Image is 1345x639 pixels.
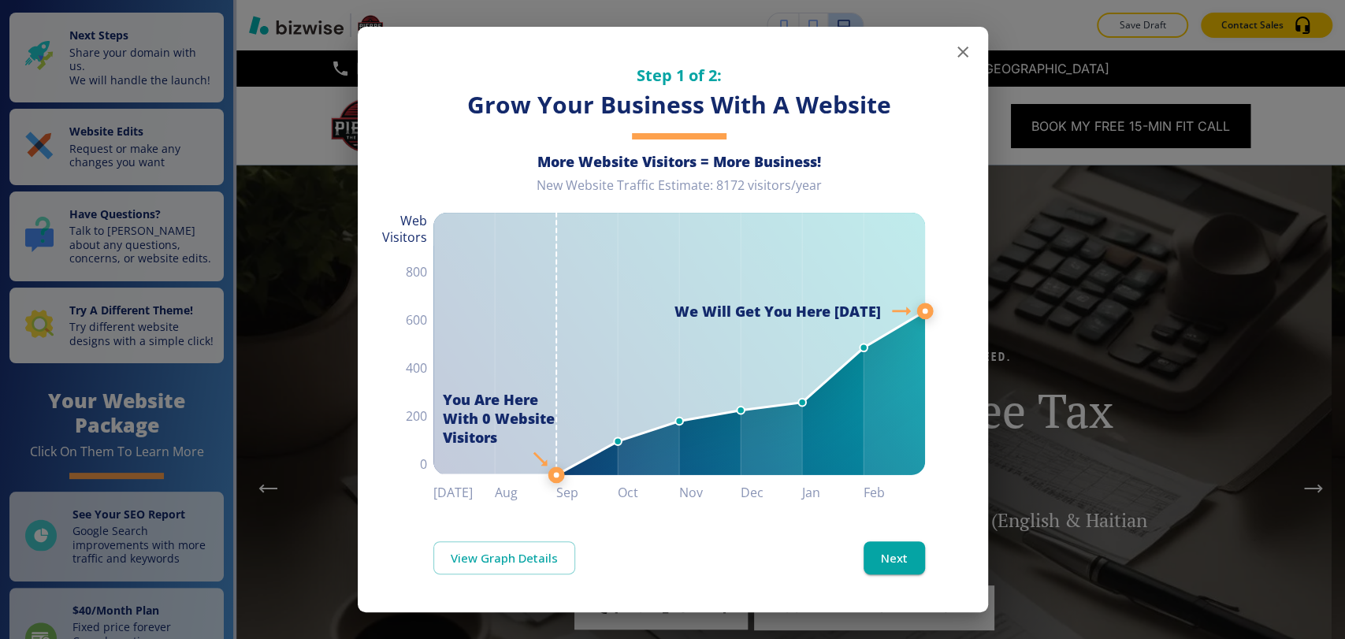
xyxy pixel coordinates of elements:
[433,177,925,206] div: New Website Traffic Estimate: 8172 visitors/year
[741,481,802,503] h6: Dec
[433,89,925,121] h3: Grow Your Business With A Website
[864,541,925,574] button: Next
[433,541,575,574] a: View Graph Details
[433,152,925,171] h6: More Website Visitors = More Business!
[802,481,864,503] h6: Jan
[556,481,618,503] h6: Sep
[433,65,925,86] h5: Step 1 of 2:
[433,481,495,503] h6: [DATE]
[864,481,925,503] h6: Feb
[618,481,679,503] h6: Oct
[495,481,556,503] h6: Aug
[679,481,741,503] h6: Nov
